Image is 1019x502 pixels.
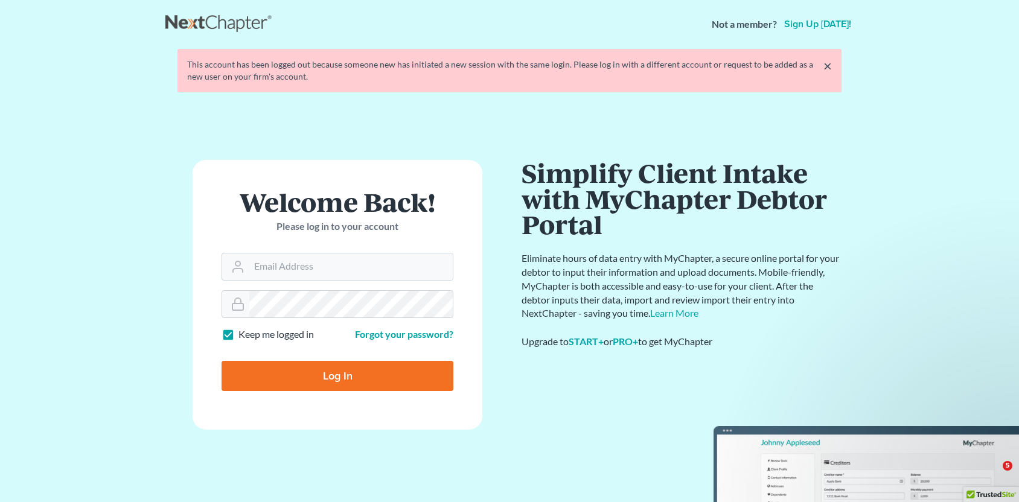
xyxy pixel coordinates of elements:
[1003,461,1012,471] span: 5
[613,335,638,347] a: PRO+
[522,252,842,320] p: Eliminate hours of data entry with MyChapter, a secure online portal for your debtor to input the...
[238,328,314,342] label: Keep me logged in
[222,361,453,391] input: Log In
[782,19,854,29] a: Sign up [DATE]!
[978,461,1007,490] iframe: Intercom live chat
[522,335,842,349] div: Upgrade to or to get MyChapter
[712,17,777,31] strong: Not a member?
[355,328,453,340] a: Forgot your password?
[222,189,453,215] h1: Welcome Back!
[222,220,453,234] p: Please log in to your account
[187,59,832,83] div: This account has been logged out because someone new has initiated a new session with the same lo...
[522,160,842,237] h1: Simplify Client Intake with MyChapter Debtor Portal
[650,307,698,319] a: Learn More
[569,335,604,347] a: START+
[823,59,832,73] a: ×
[249,253,453,280] input: Email Address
